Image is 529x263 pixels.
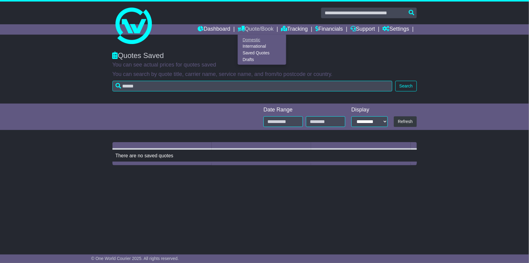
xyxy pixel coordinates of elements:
a: Quote/Book [238,24,273,35]
a: Drafts [238,56,286,63]
div: Quote/Book [238,35,286,65]
a: Domestic [238,36,286,43]
p: You can search by quote title, carrier name, service name, and from/to postcode or country. [112,71,417,78]
button: Search [395,81,417,91]
button: Refresh [394,116,417,127]
a: Dashboard [198,24,230,35]
div: Quotes Saved [112,51,417,60]
a: Tracking [281,24,308,35]
p: You can see actual prices for quotes saved [112,62,417,68]
a: Settings [383,24,409,35]
div: Date Range [263,107,345,113]
td: There are no saved quotes [112,149,417,162]
span: © One World Courier 2025. All rights reserved. [91,256,179,261]
a: Financials [315,24,343,35]
a: Saved Quotes [238,50,286,56]
div: Display [351,107,388,113]
a: Support [350,24,375,35]
a: International [238,43,286,50]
